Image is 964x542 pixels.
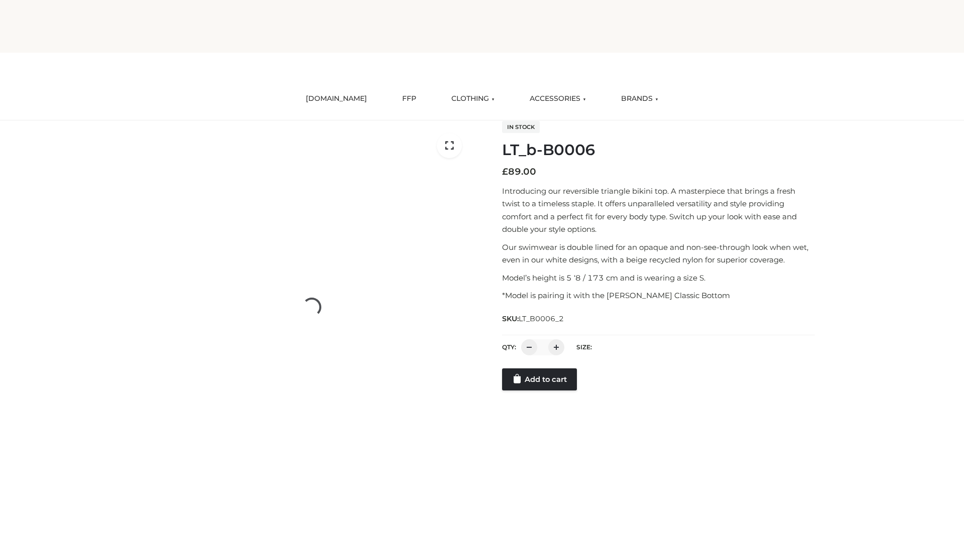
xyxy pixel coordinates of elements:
span: LT_B0006_2 [519,314,564,323]
a: BRANDS [614,88,666,110]
a: [DOMAIN_NAME] [298,88,375,110]
label: QTY: [502,343,516,351]
a: CLOTHING [444,88,502,110]
a: Add to cart [502,368,577,390]
p: *Model is pairing it with the [PERSON_NAME] Classic Bottom [502,289,815,302]
bdi: 89.00 [502,166,536,177]
a: FFP [395,88,424,110]
p: Model’s height is 5 ‘8 / 173 cm and is wearing a size S. [502,272,815,285]
span: £ [502,166,508,177]
span: SKU: [502,313,565,325]
p: Introducing our reversible triangle bikini top. A masterpiece that brings a fresh twist to a time... [502,185,815,236]
a: ACCESSORIES [522,88,593,110]
span: In stock [502,121,540,133]
h1: LT_b-B0006 [502,141,815,159]
p: Our swimwear is double lined for an opaque and non-see-through look when wet, even in our white d... [502,241,815,266]
label: Size: [576,343,592,351]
